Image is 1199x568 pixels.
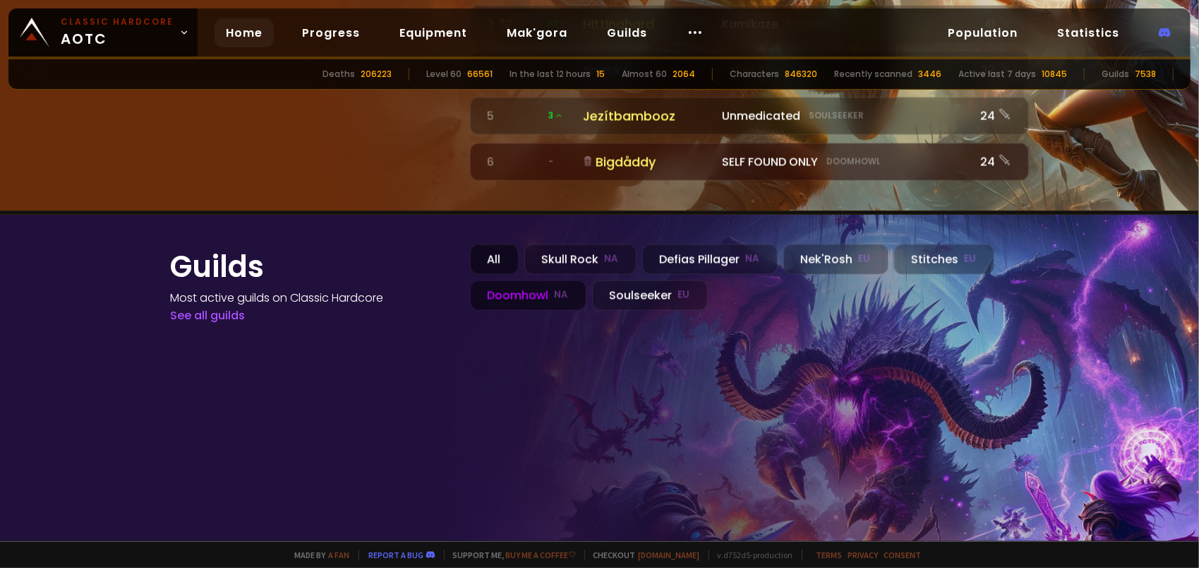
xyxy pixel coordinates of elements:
a: Buy me a coffee [506,550,576,560]
div: 5 [488,107,540,125]
small: Soulseeker [809,110,864,122]
div: 66561 [467,68,493,81]
small: NA [605,252,619,266]
div: Almost 60 [622,68,667,81]
span: v. d752d5 - production [709,550,793,560]
a: Equipment [388,18,478,47]
a: a fan [329,550,350,560]
div: Jezítbambooz [583,107,714,126]
a: See all guilds [171,307,246,324]
div: Characters [730,68,779,81]
a: 6 -BigdåddySELF FOUND ONLYDoomhowl24 [470,143,1029,181]
div: Recently scanned [834,68,912,81]
a: Report a bug [369,550,424,560]
small: NA [746,252,760,266]
span: 3 [548,110,563,122]
div: Guilds [1102,68,1129,81]
div: Stitches [894,244,994,275]
a: Statistics [1046,18,1131,47]
div: 24 [975,153,1011,171]
div: Soulseeker [592,280,708,311]
small: Doomhowl [826,155,881,168]
a: Progress [291,18,371,47]
div: Doomhowl [470,280,586,311]
a: [DOMAIN_NAME] [639,550,700,560]
div: In the last 12 hours [510,68,591,81]
div: Deaths [323,68,355,81]
div: Bigdåddy [583,153,714,172]
a: Consent [884,550,922,560]
a: Guilds [596,18,658,47]
div: 15 [596,68,605,81]
div: Active last 7 days [958,68,1036,81]
div: 24 [975,107,1011,125]
div: All [470,244,519,275]
a: Privacy [848,550,879,560]
small: Classic Hardcore [61,16,174,28]
small: EU [965,252,977,266]
div: 2064 [673,68,695,81]
div: 10845 [1042,68,1067,81]
div: Defias Pillager [642,244,778,275]
span: Support me, [444,550,576,560]
small: NA [555,288,569,302]
div: 7538 [1135,68,1156,81]
small: EU [678,288,690,302]
a: 3 32 HittinghardKamikazeStitches41 [470,6,1029,43]
div: 206223 [361,68,392,81]
h4: Most active guilds on Classic Hardcore [171,289,453,307]
a: Mak'gora [495,18,579,47]
span: Made by [287,550,350,560]
div: Unmedicated [722,107,965,125]
a: Classic HardcoreAOTC [8,8,198,57]
span: Checkout [584,550,700,560]
div: Skull Rock [524,244,637,275]
a: Terms [817,550,843,560]
div: 846320 [785,68,817,81]
div: 6 [488,153,540,171]
div: SELF FOUND ONLY [722,153,965,171]
h1: Guilds [171,244,453,289]
div: Nek'Rosh [783,244,888,275]
span: AOTC [61,16,174,49]
a: 5 3JezítbamboozUnmedicatedSoulseeker24 [470,97,1029,135]
div: 3446 [918,68,941,81]
small: EU [859,252,871,266]
span: - [548,155,553,168]
a: Population [936,18,1029,47]
div: Level 60 [426,68,462,81]
a: Home [215,18,274,47]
